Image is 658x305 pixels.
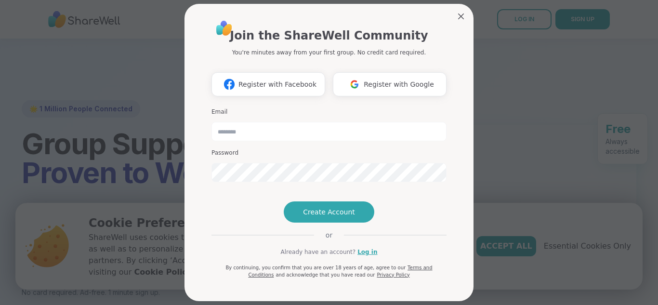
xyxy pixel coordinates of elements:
[211,149,447,157] h3: Password
[225,265,406,270] span: By continuing, you confirm that you are over 18 years of age, agree to our
[284,201,374,223] button: Create Account
[220,75,238,93] img: ShareWell Logomark
[211,108,447,116] h3: Email
[377,272,409,278] a: Privacy Policy
[248,265,432,278] a: Terms and Conditions
[303,207,355,217] span: Create Account
[345,75,364,93] img: ShareWell Logomark
[276,272,375,278] span: and acknowledge that you have read our
[211,72,325,96] button: Register with Facebook
[314,230,344,240] span: or
[230,27,428,44] h1: Join the ShareWell Community
[357,248,377,256] a: Log in
[213,17,235,39] img: ShareWell Logo
[238,80,316,90] span: Register with Facebook
[364,80,434,90] span: Register with Google
[333,72,447,96] button: Register with Google
[232,48,426,57] p: You're minutes away from your first group. No credit card required.
[280,248,355,256] span: Already have an account?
